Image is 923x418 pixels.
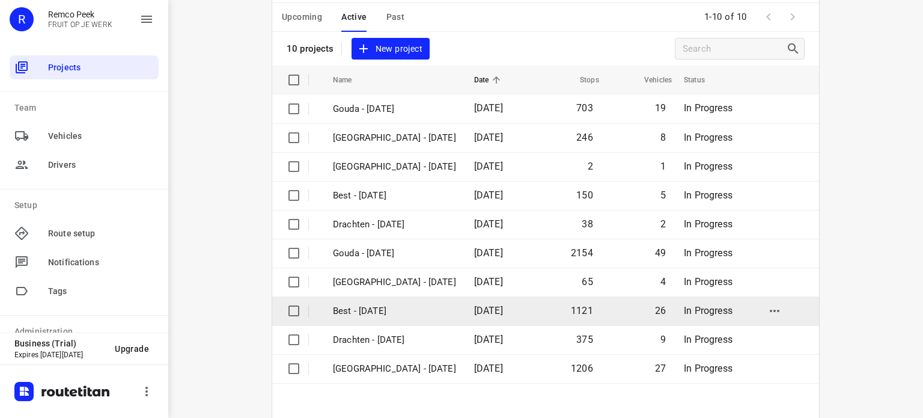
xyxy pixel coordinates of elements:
[571,247,593,259] span: 2154
[10,221,159,245] div: Route setup
[660,189,666,201] span: 5
[10,153,159,177] div: Drivers
[14,351,105,359] p: Expires [DATE][DATE]
[341,10,367,25] span: Active
[474,363,503,374] span: [DATE]
[655,247,666,259] span: 49
[474,305,503,316] span: [DATE]
[474,73,505,87] span: Date
[582,276,592,287] span: 65
[115,344,149,354] span: Upgrade
[660,276,666,287] span: 4
[684,132,733,143] span: In Progress
[757,5,781,29] span: Previous Page
[474,189,503,201] span: [DATE]
[576,102,593,114] span: 703
[10,250,159,274] div: Notifications
[660,132,666,143] span: 8
[684,73,720,87] span: Status
[474,276,503,287] span: [DATE]
[582,218,592,230] span: 38
[10,55,159,79] div: Projects
[48,227,154,240] span: Route setup
[287,43,334,54] p: 10 projects
[474,334,503,345] span: [DATE]
[48,130,154,143] span: Vehicles
[474,218,503,230] span: [DATE]
[333,304,456,318] p: Best - [DATE]
[684,247,733,259] span: In Progress
[684,161,733,172] span: In Progress
[683,40,786,58] input: Search projects
[660,218,666,230] span: 2
[10,7,34,31] div: R
[474,161,503,172] span: [DATE]
[660,334,666,345] span: 9
[333,131,456,145] p: [GEOGRAPHIC_DATA] - [DATE]
[48,61,154,74] span: Projects
[660,161,666,172] span: 1
[684,334,733,345] span: In Progress
[333,333,456,347] p: Drachten - Wednesday
[576,189,593,201] span: 150
[48,10,112,19] p: Remco Peek
[684,218,733,230] span: In Progress
[588,161,593,172] span: 2
[684,276,733,287] span: In Progress
[781,5,805,29] span: Next Page
[333,247,456,260] p: Gouda - Wednesday
[564,73,599,87] span: Stops
[474,102,503,114] span: [DATE]
[359,41,422,57] span: New project
[48,20,112,29] p: FRUIT OP JE WERK
[571,363,593,374] span: 1206
[333,275,456,289] p: Antwerpen - Wednesday
[571,305,593,316] span: 1121
[105,338,159,360] button: Upgrade
[576,132,593,143] span: 246
[282,10,322,25] span: Upcoming
[333,218,456,232] p: Drachten - [DATE]
[474,132,503,143] span: [DATE]
[10,279,159,303] div: Tags
[684,189,733,201] span: In Progress
[333,102,456,116] p: Gouda - [DATE]
[333,362,456,376] p: Zwolle - Wednesday
[333,189,456,203] p: Best - [DATE]
[14,339,105,348] p: Business (Trial)
[629,73,672,87] span: Vehicles
[684,102,733,114] span: In Progress
[14,102,159,114] p: Team
[386,10,405,25] span: Past
[655,305,666,316] span: 26
[14,199,159,212] p: Setup
[576,334,593,345] span: 375
[352,38,430,60] button: New project
[684,305,733,316] span: In Progress
[48,256,154,269] span: Notifications
[655,363,666,374] span: 27
[10,124,159,148] div: Vehicles
[786,41,804,56] div: Search
[333,73,368,87] span: Name
[48,285,154,298] span: Tags
[333,160,456,174] p: [GEOGRAPHIC_DATA] - [DATE]
[48,159,154,171] span: Drivers
[699,4,752,30] span: 1-10 of 10
[14,325,159,338] p: Administration
[474,247,503,259] span: [DATE]
[684,363,733,374] span: In Progress
[655,102,666,114] span: 19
